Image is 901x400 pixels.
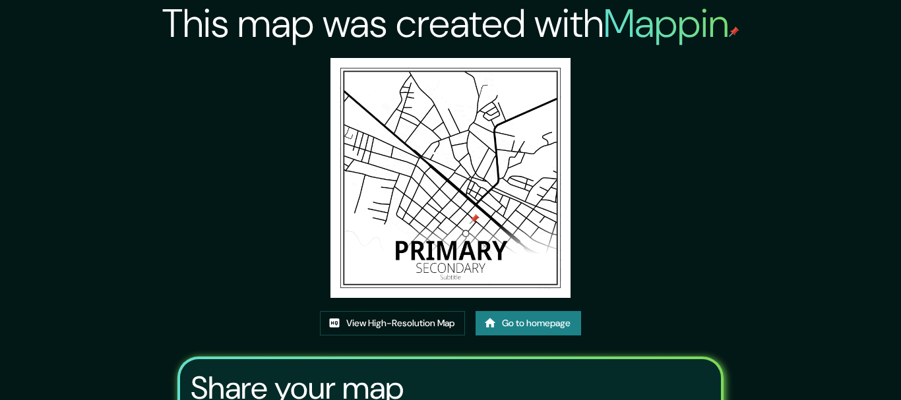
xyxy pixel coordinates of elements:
[330,58,571,298] img: created-map
[476,311,581,335] a: Go to homepage
[784,349,886,386] iframe: Help widget launcher
[729,26,739,37] img: mappin-pin
[320,311,465,335] a: View High-Resolution Map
